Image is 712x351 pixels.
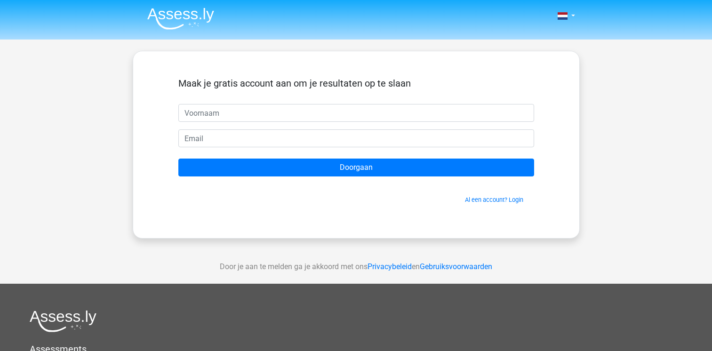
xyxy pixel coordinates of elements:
a: Gebruiksvoorwaarden [420,262,492,271]
input: Doorgaan [178,159,534,176]
a: Al een account? Login [465,196,523,203]
input: Email [178,129,534,147]
h5: Maak je gratis account aan om je resultaten op te slaan [178,78,534,89]
img: Assessly [147,8,214,30]
img: Assessly logo [30,310,96,332]
input: Voornaam [178,104,534,122]
a: Privacybeleid [368,262,412,271]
